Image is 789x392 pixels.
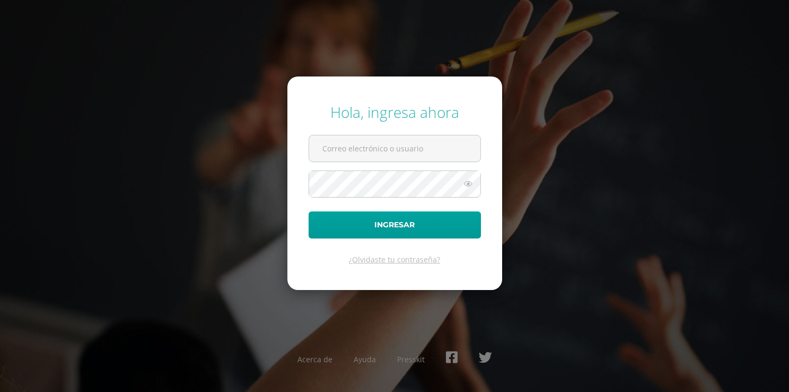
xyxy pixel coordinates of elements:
[309,211,481,238] button: Ingresar
[397,354,425,364] a: Presskit
[297,354,332,364] a: Acerca de
[309,102,481,122] div: Hola, ingresa ahora
[354,354,376,364] a: Ayuda
[349,254,440,265] a: ¿Olvidaste tu contraseña?
[309,135,480,161] input: Correo electrónico o usuario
